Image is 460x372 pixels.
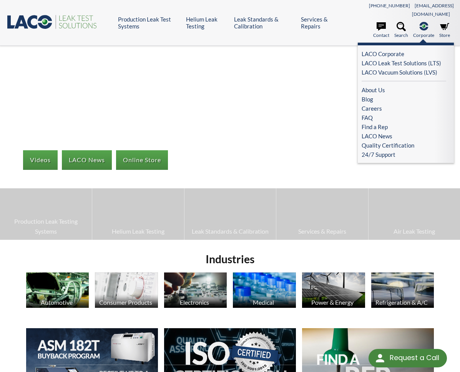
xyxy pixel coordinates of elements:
a: Medical Medicine Bottle image [233,272,296,310]
img: Solar Panels image [302,272,365,308]
a: Contact [373,22,389,39]
div: Consumer Products [94,299,157,306]
a: Careers [362,104,446,113]
div: Electronics [163,299,226,306]
a: Automotive Automotive Industry image [26,272,89,310]
a: Videos [23,150,58,169]
a: Search [394,22,408,39]
a: Production Leak Test Systems [118,16,180,30]
a: Helium Leak Testing [92,188,184,240]
div: Request a Call [390,349,439,367]
div: Request a Call [369,349,447,367]
span: Production Leak Testing Systems [4,216,88,236]
a: Quality Certification [362,141,446,150]
img: HVAC Products image [371,272,434,308]
span: Services & Repairs [280,226,364,236]
a: LACO Corporate [362,49,446,58]
a: Find a Rep [362,122,446,131]
a: Services & Repairs [301,16,340,30]
img: Consumer Products image [95,272,158,308]
a: About Us [362,85,446,95]
img: Medicine Bottle image [233,272,296,308]
a: [PHONE_NUMBER] [369,3,410,8]
a: [EMAIL_ADDRESS][DOMAIN_NAME] [412,3,454,17]
a: Services & Repairs [276,188,368,240]
a: Leak Standards & Calibration [234,16,295,30]
a: Online Store [116,150,168,169]
a: LACO Vacuum Solutions (LVS) [362,68,446,77]
div: Power & Energy [301,299,364,306]
a: LACO News [362,131,446,141]
a: Leak Standards & Calibration [184,188,276,240]
a: 24/7 Support [362,150,450,159]
a: Consumer Products Consumer Products image [95,272,158,310]
div: Automotive [25,299,88,306]
a: LACO Leak Test Solutions (LTS) [362,58,446,68]
a: Power & Energy Solar Panels image [302,272,365,310]
a: Air Leak Testing [369,188,460,240]
span: Corporate [413,32,434,39]
h2: Industries [23,252,437,266]
img: Automotive Industry image [26,272,89,308]
span: Air Leak Testing [372,226,456,236]
a: LACO News [62,150,112,169]
span: Helium Leak Testing [96,226,180,236]
div: Refrigeration & A/C [370,299,433,306]
a: Store [439,22,450,39]
a: FAQ [362,113,446,122]
span: Leak Standards & Calibration [188,226,272,236]
a: Helium Leak Testing [186,16,228,30]
a: Refrigeration & A/C HVAC Products image [371,272,434,310]
img: round button [374,352,386,364]
div: Medical [232,299,295,306]
a: Electronics Electronics image [164,272,227,310]
img: Electronics image [164,272,227,308]
a: Blog [362,95,446,104]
